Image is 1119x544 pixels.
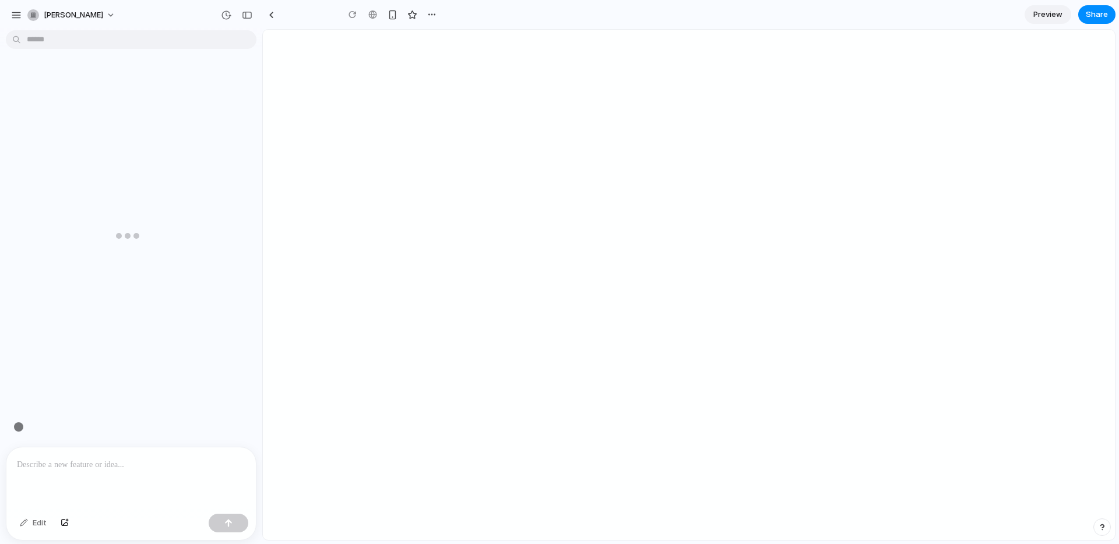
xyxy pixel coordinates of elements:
a: Preview [1025,5,1071,24]
button: Share [1078,5,1116,24]
span: Preview [1033,9,1062,20]
span: [PERSON_NAME] [44,9,103,21]
span: Share [1086,9,1108,20]
button: [PERSON_NAME] [23,6,121,24]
